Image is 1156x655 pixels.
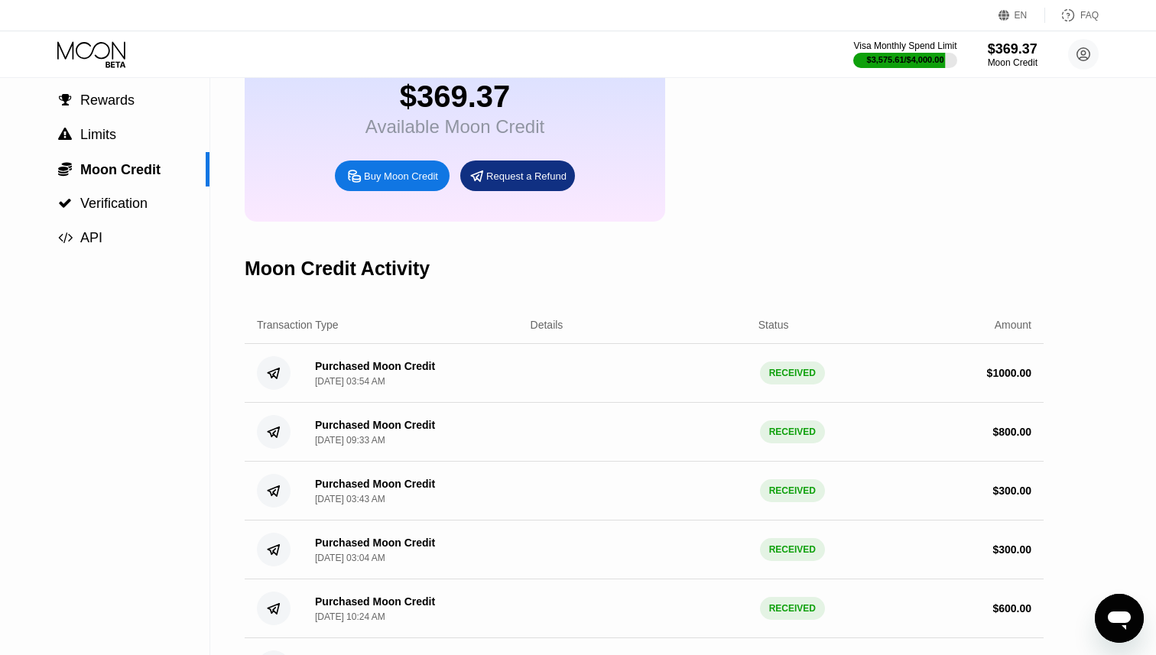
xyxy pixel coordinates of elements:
[80,127,116,142] span: Limits
[58,231,73,245] span: 
[315,537,435,549] div: Purchased Moon Credit
[315,360,435,372] div: Purchased Moon Credit
[992,485,1031,497] div: $ 300.00
[760,479,825,502] div: RECEIVED
[760,538,825,561] div: RECEIVED
[758,319,789,331] div: Status
[315,553,385,563] div: [DATE] 03:04 AM
[315,611,385,622] div: [DATE] 10:24 AM
[57,161,73,177] div: 
[315,376,385,387] div: [DATE] 03:54 AM
[999,8,1045,23] div: EN
[486,170,567,183] div: Request a Refund
[59,93,72,107] span: 
[1080,10,1099,21] div: FAQ
[57,231,73,245] div: 
[867,55,944,64] div: $3,575.61 / $4,000.00
[992,426,1031,438] div: $ 800.00
[760,362,825,384] div: RECEIVED
[80,162,161,177] span: Moon Credit
[365,116,544,138] div: Available Moon Credit
[365,79,544,114] div: $369.37
[315,419,435,431] div: Purchased Moon Credit
[1045,8,1099,23] div: FAQ
[57,128,73,141] div: 
[988,57,1037,68] div: Moon Credit
[257,319,339,331] div: Transaction Type
[988,41,1037,57] div: $369.37
[364,170,438,183] div: Buy Moon Credit
[531,319,563,331] div: Details
[853,41,956,68] div: Visa Monthly Spend Limit$3,575.61/$4,000.00
[760,420,825,443] div: RECEIVED
[57,196,73,210] div: 
[315,494,385,504] div: [DATE] 03:43 AM
[992,602,1031,614] div: $ 600.00
[57,93,73,107] div: 
[760,597,825,620] div: RECEIVED
[853,41,956,51] div: Visa Monthly Spend Limit
[315,435,385,446] div: [DATE] 09:33 AM
[460,161,575,191] div: Request a Refund
[245,258,430,280] div: Moon Credit Activity
[315,595,435,608] div: Purchased Moon Credit
[58,128,72,141] span: 
[1095,594,1144,643] iframe: Button to launch messaging window
[992,543,1031,556] div: $ 300.00
[80,230,102,245] span: API
[80,92,135,108] span: Rewards
[988,41,1037,68] div: $369.37Moon Credit
[987,367,1031,379] div: $ 1000.00
[80,196,148,211] span: Verification
[58,161,72,177] span: 
[315,478,435,490] div: Purchased Moon Credit
[1015,10,1028,21] div: EN
[335,161,450,191] div: Buy Moon Credit
[995,319,1031,331] div: Amount
[58,196,72,210] span: 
